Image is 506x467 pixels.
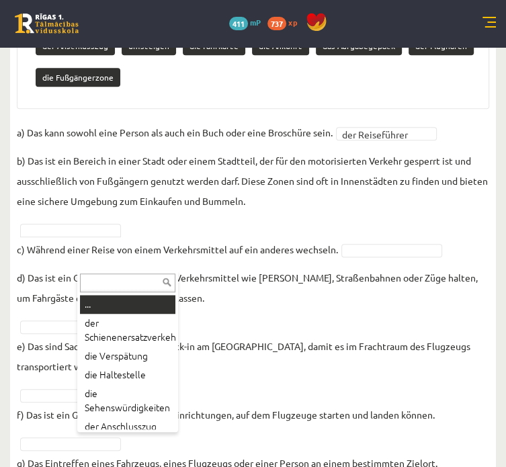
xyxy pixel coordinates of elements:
div: die Verspätung [80,347,175,366]
div: ... [80,295,175,314]
div: die Sehenswürdigkeiten [80,384,175,417]
div: der Schienenersatzverkehr [80,314,175,347]
div: die Haltestelle [80,366,175,384]
div: der Anschlusszug [80,417,175,436]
